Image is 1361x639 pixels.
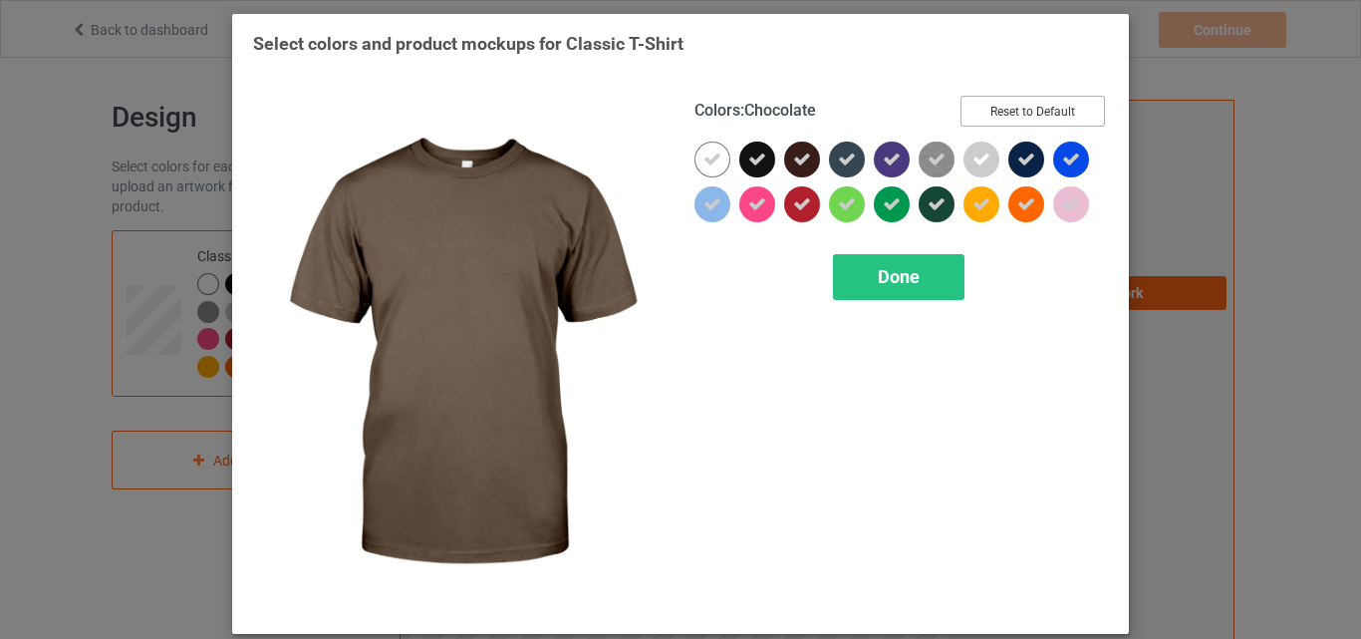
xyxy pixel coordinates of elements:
h4: : [694,101,816,122]
img: heather_texture.png [919,142,954,177]
span: Select colors and product mockups for Classic T-Shirt [253,33,683,54]
img: regular.jpg [253,96,667,613]
span: Done [878,266,920,287]
button: Reset to Default [960,96,1105,127]
span: Chocolate [744,101,816,120]
span: Colors [694,101,740,120]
